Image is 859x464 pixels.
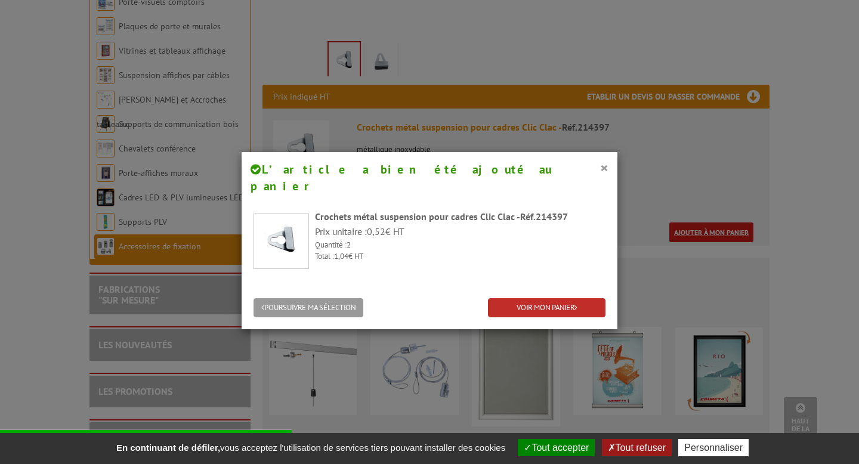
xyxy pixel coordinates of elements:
button: Tout accepter [518,439,595,456]
button: Tout refuser [602,439,672,456]
strong: En continuant de défiler, [116,443,220,453]
button: POURSUIVRE MA SÉLECTION [254,298,363,318]
p: Quantité : [315,240,605,251]
span: Réf.214397 [520,211,568,222]
button: × [600,160,608,175]
button: Personnaliser (fenêtre modale) [678,439,749,456]
p: Prix unitaire : € HT [315,225,605,239]
div: Crochets métal suspension pour cadres Clic Clac - [315,210,605,224]
span: 0,52 [367,225,385,237]
span: vous acceptez l'utilisation de services tiers pouvant installer des cookies [110,443,511,453]
h4: L’article a bien été ajouté au panier [251,161,608,195]
span: 2 [347,240,351,250]
span: 1,04 [334,251,348,261]
a: VOIR MON PANIER [488,298,605,318]
p: Total : € HT [315,251,605,262]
